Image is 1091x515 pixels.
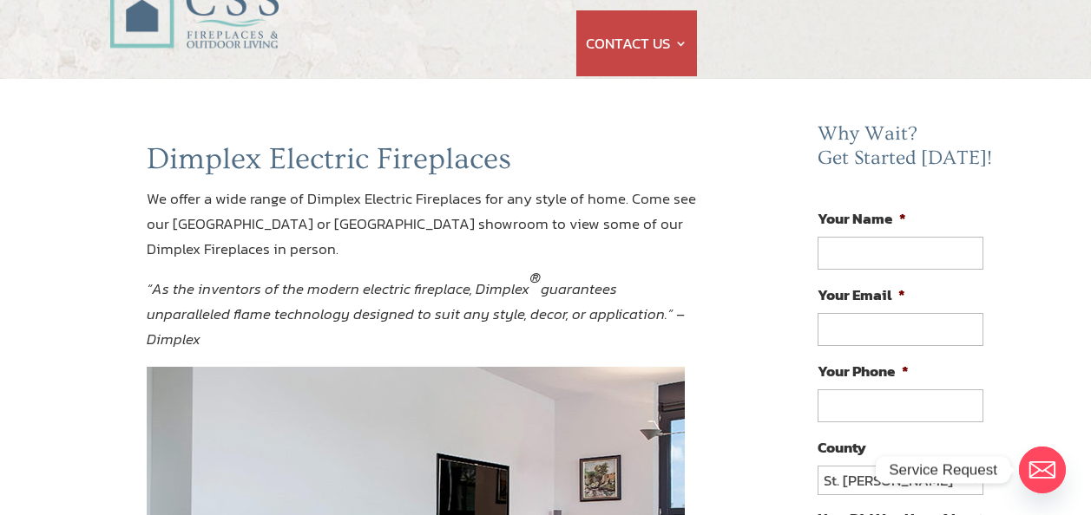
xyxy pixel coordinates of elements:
a: CONTACT US [586,10,687,76]
h2: Why Wait? Get Started [DATE]! [818,122,996,179]
a: Email [1019,447,1066,493]
label: Your Phone [818,362,909,381]
sup: ® [529,266,541,289]
em: “As the inventors of the modern electric fireplace, Dimplex guarantees unparalleled flame technol... [147,266,685,350]
label: Your Email [818,285,905,304]
label: County [818,438,866,457]
p: We offer a wide range of Dimplex Electric Fireplaces for any style of home. Come see our [GEOGRAP... [147,186,704,277]
label: Your Name [818,209,906,228]
h1: Dimplex Electric Fireplaces [147,141,704,186]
